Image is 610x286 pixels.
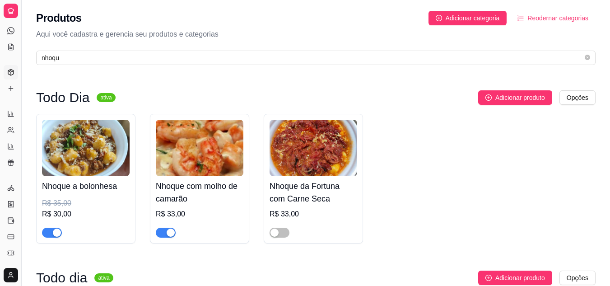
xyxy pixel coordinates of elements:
h4: Nhoque da Fortuna com Carne Seca [270,180,357,205]
button: Adicionar produto [478,90,552,105]
img: product-image [42,120,130,176]
p: Aqui você cadastra e gerencia seu produtos e categorias [36,29,596,40]
span: plus-circle [436,15,442,21]
span: Adicionar categoria [446,13,500,23]
button: Opções [559,90,596,105]
div: R$ 33,00 [270,209,357,220]
input: Buscar por nome ou código do produto [42,53,583,63]
span: plus-circle [485,275,492,281]
button: Opções [559,271,596,285]
sup: ativa [97,93,115,102]
span: Reodernar categorias [527,13,588,23]
span: ordered-list [517,15,524,21]
span: close-circle [585,54,590,62]
span: close-circle [585,55,590,60]
h3: Todo dia [36,272,87,283]
span: Adicionar produto [495,273,545,283]
span: Opções [567,273,588,283]
span: Adicionar produto [495,93,545,103]
span: Opções [567,93,588,103]
div: R$ 35,00 [42,198,130,209]
button: Adicionar categoria [428,11,507,25]
sup: ativa [94,273,113,282]
div: R$ 33,00 [156,209,243,220]
button: Adicionar produto [478,271,552,285]
img: product-image [156,120,243,176]
h2: Produtos [36,11,82,25]
h3: Todo Dia [36,92,89,103]
span: plus-circle [485,94,492,101]
button: Reodernar categorias [510,11,596,25]
h4: Nhoque com molho de camarão [156,180,243,205]
img: product-image [270,120,357,176]
div: R$ 30,00 [42,209,130,220]
h4: Nhoque a bolonhesa [42,180,130,192]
